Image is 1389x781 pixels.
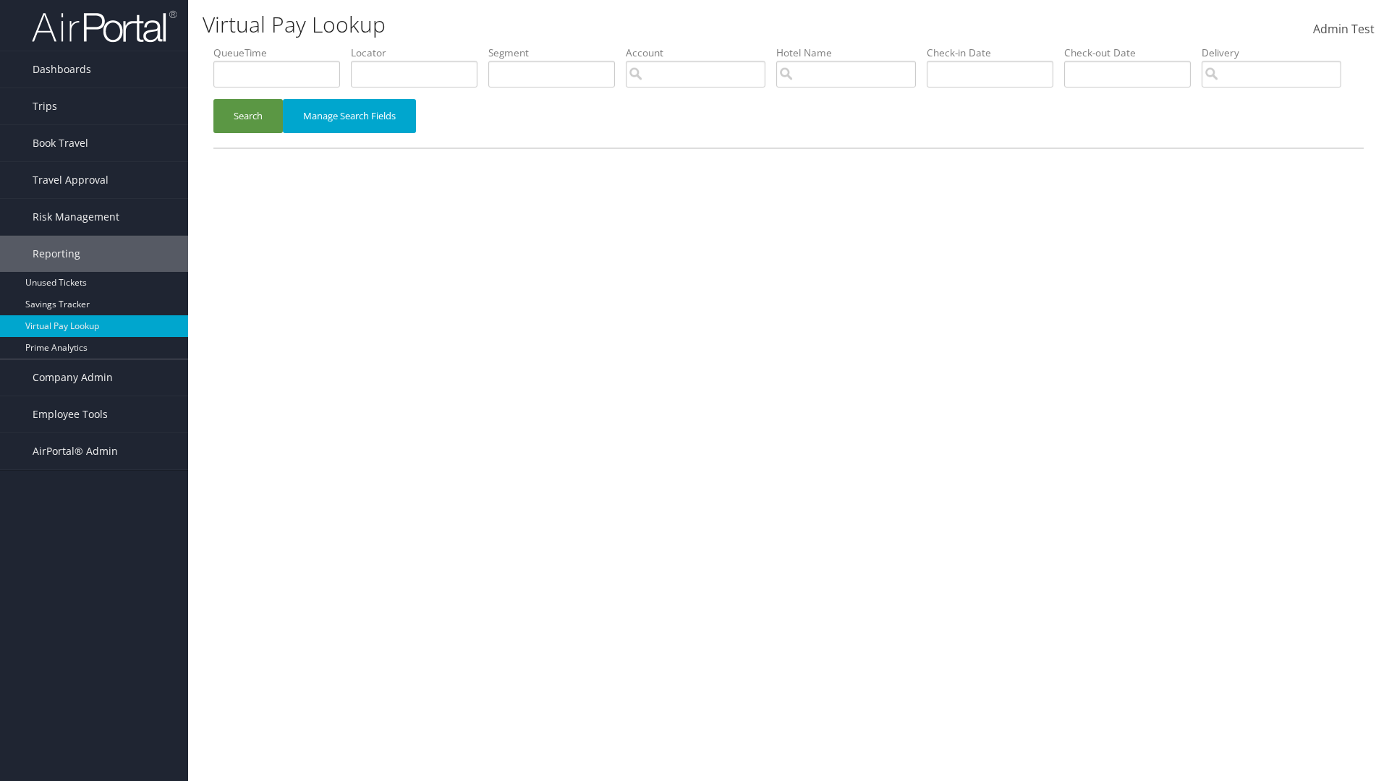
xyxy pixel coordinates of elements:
span: Reporting [33,236,80,272]
span: Dashboards [33,51,91,88]
span: Risk Management [33,199,119,235]
label: Locator [351,46,488,60]
button: Manage Search Fields [283,99,416,133]
label: Delivery [1202,46,1352,60]
span: Company Admin [33,359,113,396]
label: QueueTime [213,46,351,60]
h1: Virtual Pay Lookup [203,9,984,40]
span: AirPortal® Admin [33,433,118,469]
label: Hotel Name [776,46,927,60]
label: Check-out Date [1064,46,1202,60]
img: airportal-logo.png [32,9,177,43]
label: Account [626,46,776,60]
span: Travel Approval [33,162,109,198]
label: Check-in Date [927,46,1064,60]
span: Book Travel [33,125,88,161]
button: Search [213,99,283,133]
span: Trips [33,88,57,124]
a: Admin Test [1313,7,1375,52]
span: Employee Tools [33,396,108,432]
span: Admin Test [1313,21,1375,37]
label: Segment [488,46,626,60]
